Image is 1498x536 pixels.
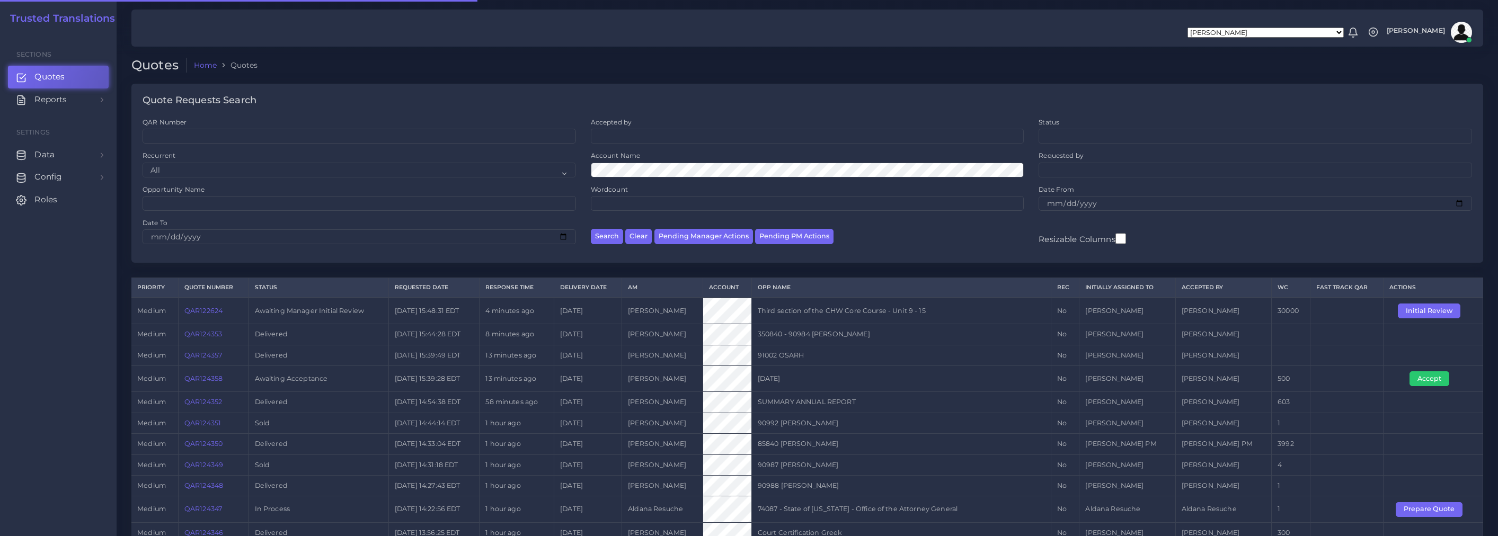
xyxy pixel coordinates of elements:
[1079,345,1175,365] td: [PERSON_NAME]
[554,476,622,496] td: [DATE]
[1396,505,1470,513] a: Prepare Quote
[388,298,479,324] td: [DATE] 15:48:31 EDT
[1051,278,1079,298] th: REC
[249,324,388,345] td: Delivered
[1271,413,1310,433] td: 1
[554,413,622,433] td: [DATE]
[137,481,166,489] span: medium
[1039,151,1084,160] label: Requested by
[622,434,703,454] td: [PERSON_NAME]
[1175,434,1271,454] td: [PERSON_NAME] PM
[654,229,753,244] button: Pending Manager Actions
[480,476,554,496] td: 1 hour ago
[184,481,223,489] a: QAR124348
[184,374,223,382] a: QAR124358
[591,185,628,194] label: Wordcount
[751,298,1051,324] td: Third section of the CHW Core Course - Unit 9 - 15
[249,298,388,324] td: Awaiting Manager Initial Review
[1051,496,1079,522] td: No
[751,345,1051,365] td: 91002 OSARH
[178,278,249,298] th: Quote Number
[388,278,479,298] th: Requested Date
[480,392,554,413] td: 58 minutes ago
[554,366,622,392] td: [DATE]
[249,454,388,475] td: Sold
[249,413,388,433] td: Sold
[1175,298,1271,324] td: [PERSON_NAME]
[1175,366,1271,392] td: [PERSON_NAME]
[137,351,166,359] span: medium
[143,185,205,194] label: Opportunity Name
[751,454,1051,475] td: 90987 [PERSON_NAME]
[1051,366,1079,392] td: No
[3,13,116,25] a: Trusted Translations
[751,366,1051,392] td: [DATE]
[1175,476,1271,496] td: [PERSON_NAME]
[554,454,622,475] td: [DATE]
[1115,232,1126,245] input: Resizable Columns
[184,440,223,448] a: QAR124350
[34,194,57,206] span: Roles
[1051,298,1079,324] td: No
[131,58,187,73] h2: Quotes
[1079,476,1175,496] td: [PERSON_NAME]
[1381,22,1476,43] a: [PERSON_NAME]avatar
[249,434,388,454] td: Delivered
[131,278,178,298] th: Priority
[34,171,62,183] span: Config
[751,476,1051,496] td: 90988 [PERSON_NAME]
[1271,278,1310,298] th: WC
[184,505,222,513] a: QAR124347
[1079,413,1175,433] td: [PERSON_NAME]
[1398,306,1468,314] a: Initial Review
[703,278,751,298] th: Account
[137,505,166,513] span: medium
[622,413,703,433] td: [PERSON_NAME]
[554,496,622,522] td: [DATE]
[554,345,622,365] td: [DATE]
[388,413,479,433] td: [DATE] 14:44:14 EDT
[1039,185,1074,194] label: Date From
[1051,345,1079,365] td: No
[1079,278,1175,298] th: Initially Assigned to
[1175,496,1271,522] td: Aldana Resuche
[249,278,388,298] th: Status
[480,278,554,298] th: Response Time
[184,307,223,315] a: QAR122624
[137,330,166,338] span: medium
[184,351,222,359] a: QAR124357
[143,118,187,127] label: QAR Number
[143,151,175,160] label: Recurrent
[751,496,1051,522] td: 74087 - State of [US_STATE] - Office of the Attorney General
[480,366,554,392] td: 13 minutes ago
[8,166,109,188] a: Config
[755,229,834,244] button: Pending PM Actions
[591,151,641,160] label: Account Name
[1175,278,1271,298] th: Accepted by
[1271,392,1310,413] td: 603
[137,461,166,469] span: medium
[34,94,67,105] span: Reports
[1079,324,1175,345] td: [PERSON_NAME]
[8,144,109,166] a: Data
[1039,118,1059,127] label: Status
[137,440,166,448] span: medium
[1387,28,1445,34] span: [PERSON_NAME]
[184,461,223,469] a: QAR124349
[1175,454,1271,475] td: [PERSON_NAME]
[184,419,221,427] a: QAR124351
[622,496,703,522] td: Aldana Resuche
[388,476,479,496] td: [DATE] 14:27:43 EDT
[16,128,50,136] span: Settings
[217,60,258,70] li: Quotes
[1079,434,1175,454] td: [PERSON_NAME] PM
[249,476,388,496] td: Delivered
[480,345,554,365] td: 13 minutes ago
[1271,366,1310,392] td: 500
[143,218,167,227] label: Date To
[1271,496,1310,522] td: 1
[1310,278,1383,298] th: Fast Track QAR
[1271,476,1310,496] td: 1
[480,454,554,475] td: 1 hour ago
[1271,298,1310,324] td: 30000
